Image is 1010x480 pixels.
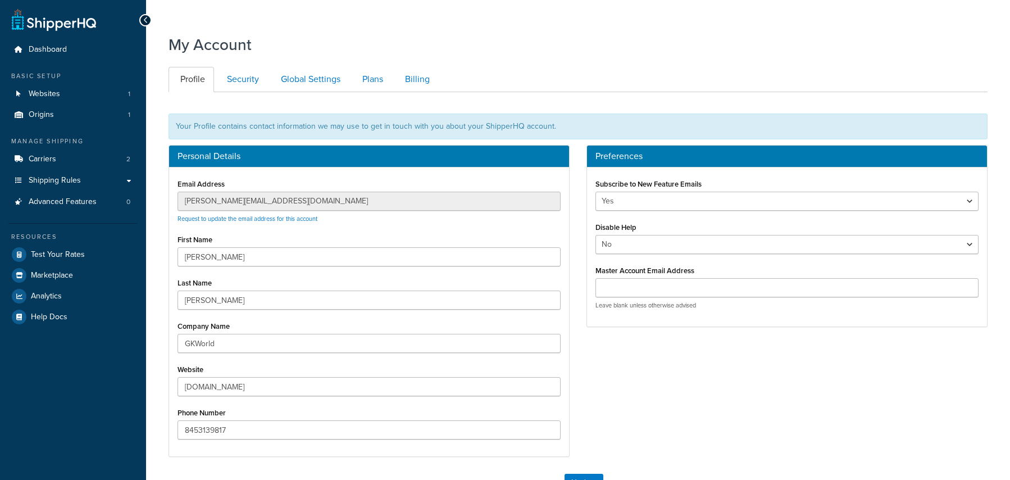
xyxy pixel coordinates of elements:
a: Profile [169,67,214,92]
a: Test Your Rates [8,244,138,265]
div: Manage Shipping [8,137,138,146]
label: Disable Help [595,223,636,232]
label: Subscribe to New Feature Emails [595,180,702,188]
h3: Personal Details [178,151,561,161]
span: Marketplace [31,271,73,280]
p: Leave blank unless otherwise advised [595,301,979,310]
label: Master Account Email Address [595,266,694,275]
a: Plans [351,67,392,92]
a: Billing [393,67,439,92]
span: Help Docs [31,313,67,322]
li: Carriers [8,149,138,170]
label: Email Address [178,180,225,188]
label: Phone Number [178,409,226,417]
span: Origins [29,110,54,120]
span: Dashboard [29,45,67,55]
a: Shipping Rules [8,170,138,191]
span: 0 [126,197,130,207]
a: Carriers 2 [8,149,138,170]
a: Marketplace [8,265,138,286]
span: 1 [128,110,130,120]
label: Company Name [178,322,230,330]
div: Basic Setup [8,71,138,81]
a: Security [215,67,268,92]
a: Websites 1 [8,84,138,105]
a: ShipperHQ Home [12,8,96,31]
span: Test Your Rates [31,250,85,260]
a: Dashboard [8,39,138,60]
li: Advanced Features [8,192,138,212]
h1: My Account [169,34,252,56]
a: Analytics [8,286,138,306]
a: Global Settings [269,67,349,92]
a: Origins 1 [8,105,138,125]
div: Your Profile contains contact information we may use to get in touch with you about your ShipperH... [169,114,988,139]
label: Website [178,365,203,374]
div: Resources [8,232,138,242]
span: Shipping Rules [29,176,81,185]
label: Last Name [178,279,212,287]
li: Websites [8,84,138,105]
span: Analytics [31,292,62,301]
a: Help Docs [8,307,138,327]
a: Request to update the email address for this account [178,214,317,223]
span: 2 [126,155,130,164]
label: First Name [178,236,212,244]
li: Origins [8,105,138,125]
a: Advanced Features 0 [8,192,138,212]
span: Websites [29,89,60,99]
span: Carriers [29,155,56,164]
h3: Preferences [595,151,979,161]
span: 1 [128,89,130,99]
span: Advanced Features [29,197,97,207]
